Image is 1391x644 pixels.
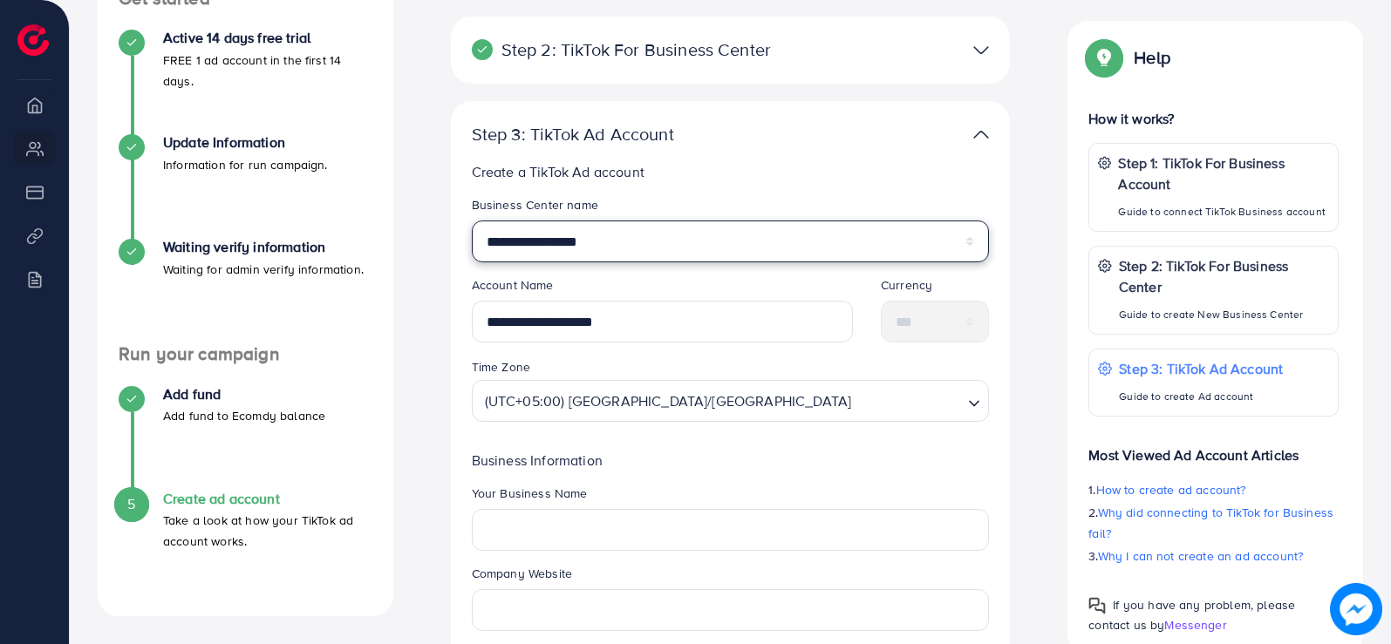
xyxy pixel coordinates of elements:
[1088,430,1339,465] p: Most Viewed Ad Account Articles
[98,343,393,365] h4: Run your campaign
[1088,502,1339,544] p: 2.
[163,239,364,255] h4: Waiting verify information
[163,491,372,507] h4: Create ad account
[472,380,990,422] div: Search for option
[973,122,989,147] img: TikTok partner
[1134,47,1170,68] p: Help
[472,276,853,301] legend: Account Name
[472,450,990,471] p: Business Information
[472,39,808,60] p: Step 2: TikTok For Business Center
[1088,504,1333,542] span: Why did connecting to TikTok for Business fail?
[881,276,989,301] legend: Currency
[1119,255,1329,297] p: Step 2: TikTok For Business Center
[1088,108,1339,129] p: How it works?
[1088,597,1106,614] img: Popup guide
[472,161,990,182] p: Create a TikTok Ad account
[1098,547,1304,565] span: Why I can not create an ad account?
[472,358,530,376] label: Time Zone
[1088,479,1339,500] p: 1.
[163,154,328,175] p: Information for run campaign.
[1119,386,1283,407] p: Guide to create Ad account
[1088,596,1295,634] span: If you have any problem, please contact us by
[973,37,989,63] img: TikTok partner
[472,485,990,509] legend: Your Business Name
[1096,481,1246,498] span: How to create ad account?
[1088,546,1339,566] p: 3.
[1118,153,1329,194] p: Step 1: TikTok For Business Account
[472,124,808,145] p: Step 3: TikTok Ad Account
[98,491,393,595] li: Create ad account
[1088,42,1120,73] img: Popup guide
[98,386,393,491] li: Add fund
[98,30,393,134] li: Active 14 days free trial
[98,239,393,343] li: Waiting verify information
[163,510,372,552] p: Take a look at how your TikTok ad account works.
[17,24,49,56] img: logo
[163,134,328,151] h4: Update Information
[163,259,364,280] p: Waiting for admin verify information.
[1164,616,1226,634] span: Messenger
[127,494,135,514] span: 5
[163,386,325,403] h4: Add fund
[856,384,961,417] input: Search for option
[1118,201,1329,222] p: Guide to connect TikTok Business account
[163,30,372,46] h4: Active 14 days free trial
[1119,304,1329,325] p: Guide to create New Business Center
[1119,358,1283,379] p: Step 3: TikTok Ad Account
[1330,583,1382,635] img: image
[163,405,325,426] p: Add fund to Ecomdy balance
[481,385,856,417] span: (UTC+05:00) [GEOGRAPHIC_DATA]/[GEOGRAPHIC_DATA]
[163,50,372,92] p: FREE 1 ad account in the first 14 days.
[472,196,990,220] legend: Business Center name
[472,565,990,589] legend: Company Website
[98,134,393,239] li: Update Information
